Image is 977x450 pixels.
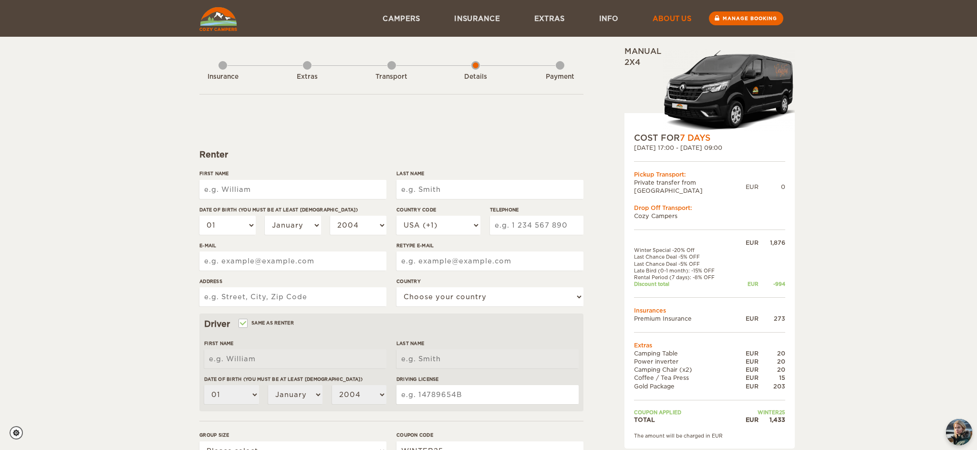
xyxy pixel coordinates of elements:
input: e.g. 1 234 567 890 [490,216,583,235]
td: Private transfer from [GEOGRAPHIC_DATA] [634,178,746,195]
div: Insurance [197,73,249,82]
span: 7 Days [680,133,710,143]
td: TOTAL [634,416,736,424]
div: Renter [199,149,583,160]
div: EUR [736,281,759,287]
td: Coffee / Tea Press [634,374,736,382]
div: Transport [365,73,418,82]
td: WINTER25 [736,409,785,416]
label: First Name [204,340,386,347]
td: Camping Chair (x2) [634,366,736,374]
td: Winter Special -20% Off [634,247,736,253]
td: Extras [634,341,785,349]
input: e.g. example@example.com [199,251,386,271]
label: Country [396,278,583,285]
div: COST FOR [634,132,785,144]
div: -994 [759,281,785,287]
img: Stuttur-m-c-logo-2.png [663,49,795,132]
input: e.g. example@example.com [396,251,583,271]
div: 20 [759,349,785,357]
label: Last Name [396,340,579,347]
div: EUR [736,314,759,323]
a: Cookie settings [10,426,29,440]
input: Same as renter [239,321,246,327]
div: Manual 2x4 [624,46,795,132]
label: Date of birth (You must be at least [DEMOGRAPHIC_DATA]) [199,206,386,213]
label: Telephone [490,206,583,213]
img: Freyja at Cozy Campers [946,419,972,445]
div: 0 [759,183,785,191]
label: First Name [199,170,386,177]
div: 203 [759,382,785,390]
div: The amount will be charged in EUR [634,432,785,439]
input: e.g. William [204,349,386,368]
div: EUR [736,382,759,390]
div: EUR [736,416,759,424]
td: Insurances [634,306,785,314]
div: EUR [736,357,759,366]
input: e.g. Street, City, Zip Code [199,287,386,306]
div: 1,433 [759,416,785,424]
div: EUR [746,183,759,191]
td: Rental Period (7 days): -8% OFF [634,274,736,281]
td: Gold Package [634,382,736,390]
label: Driving License [396,376,579,383]
label: Retype E-mail [396,242,583,249]
div: 20 [759,357,785,366]
div: 1,876 [759,239,785,247]
td: Last Chance Deal -5% OFF [634,253,736,260]
input: e.g. Smith [396,349,579,368]
label: Country Code [396,206,480,213]
img: Cozy Campers [199,7,237,31]
div: Payment [534,73,586,82]
div: Extras [281,73,333,82]
td: Discount total [634,281,736,287]
div: EUR [736,239,759,247]
label: Address [199,278,386,285]
input: e.g. William [199,180,386,199]
div: Drop Off Transport: [634,204,785,212]
label: Date of birth (You must be at least [DEMOGRAPHIC_DATA]) [204,376,386,383]
div: EUR [736,374,759,382]
td: Premium Insurance [634,314,736,323]
div: Details [449,73,502,82]
a: Manage booking [709,11,783,25]
input: e.g. Smith [396,180,583,199]
td: Cozy Campers [634,212,785,220]
div: Pickup Transport: [634,170,785,178]
td: Camping Table [634,349,736,357]
td: Power inverter [634,357,736,366]
label: Group size [199,431,386,439]
label: E-mail [199,242,386,249]
label: Coupon code [396,431,583,439]
td: Last Chance Deal -5% OFF [634,261,736,267]
input: e.g. 14789654B [396,385,579,404]
button: chat-button [946,419,972,445]
div: EUR [736,366,759,374]
label: Same as renter [239,318,294,327]
div: EUR [736,349,759,357]
label: Last Name [396,170,583,177]
td: Late Bird (0-1 month): -15% OFF [634,267,736,274]
div: 273 [759,314,785,323]
div: Driver [204,318,579,330]
div: 15 [759,374,785,382]
td: Coupon applied [634,409,736,416]
div: [DATE] 17:00 - [DATE] 09:00 [634,144,785,152]
div: 20 [759,366,785,374]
